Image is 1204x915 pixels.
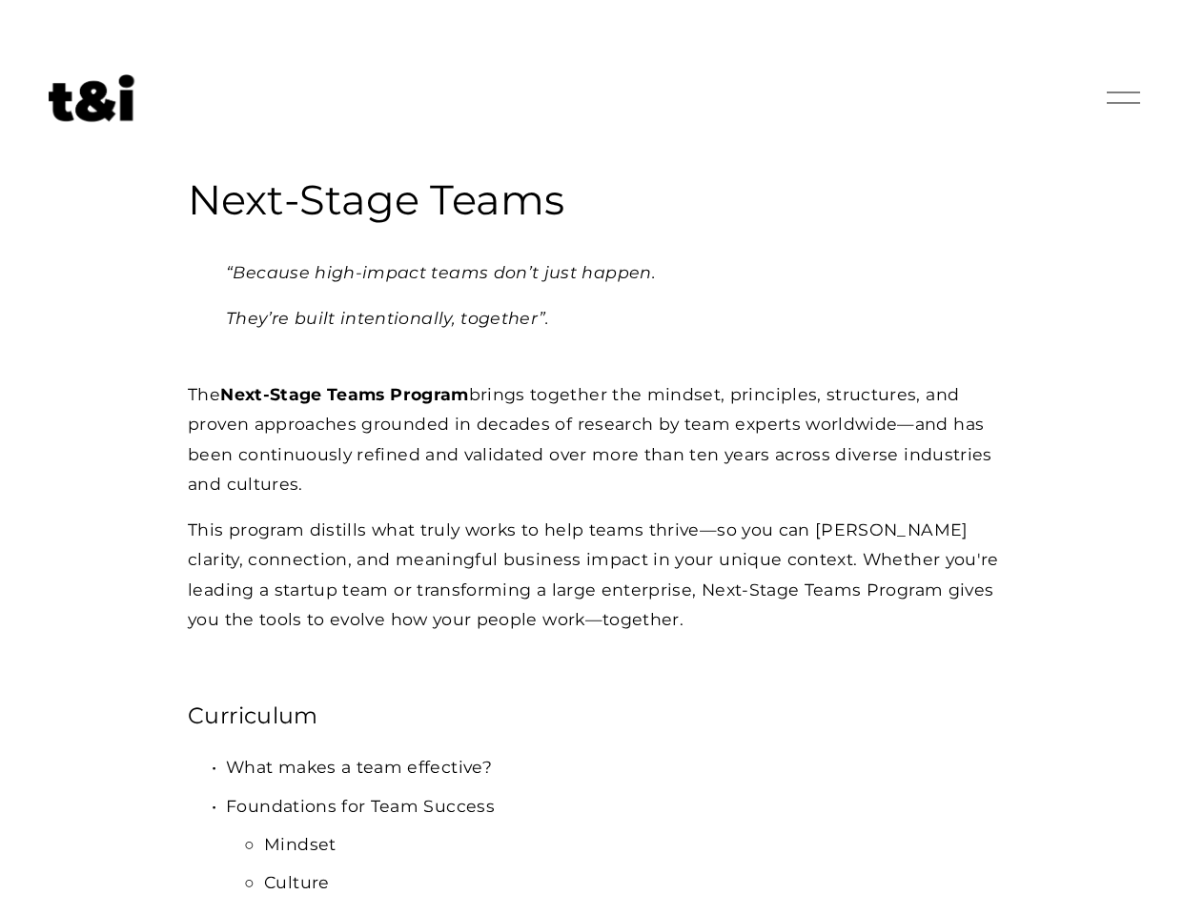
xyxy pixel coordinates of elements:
p: The brings together the mindset, principles, structures, and proven approaches grounded in decade... [188,379,1016,499]
p: This program distills what truly works to help teams thrive—so you can [PERSON_NAME] clarity, con... [188,515,1016,635]
em: They’re built intentionally, together”. [226,308,550,328]
strong: Next-Stage Teams Program [220,384,468,404]
em: “Because high-impact teams don’t just happen. [226,262,656,282]
p: Mindset [264,829,1016,860]
h3: Next-Stage Teams [188,173,1016,227]
img: Future of Work Experts [49,74,134,122]
p: Culture [264,867,1016,898]
p: Foundations for Team Success [226,791,1016,822]
p: What makes a team effective? [226,752,1016,783]
p: Curriculum [188,696,1016,736]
